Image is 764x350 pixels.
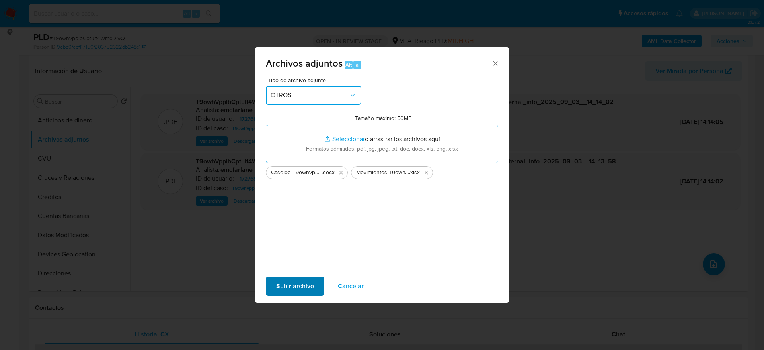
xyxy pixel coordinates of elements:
span: a [356,61,359,69]
button: Cerrar [491,59,499,67]
span: Caselog T9owhVpplbCptulf4WmcDI9Q [271,169,322,177]
span: Subir archivo [276,277,314,295]
button: OTROS [266,86,361,105]
ul: Archivos seleccionados [266,163,498,179]
span: .docx [322,169,335,177]
button: Cancelar [327,277,374,296]
button: Subir archivo [266,277,324,296]
span: Tipo de archivo adjunto [268,77,363,83]
span: .xlsx [409,169,420,177]
span: Movimientos T9owhVpplbCptulf4WmcDI9Q [356,169,409,177]
span: Alt [345,61,352,69]
button: Eliminar Caselog T9owhVpplbCptulf4WmcDI9Q.docx [336,168,346,177]
label: Tamaño máximo: 50MB [355,114,412,122]
span: Archivos adjuntos [266,56,343,70]
span: OTROS [271,91,349,99]
button: Eliminar Movimientos T9owhVpplbCptulf4WmcDI9Q.xlsx [421,168,431,177]
span: Cancelar [338,277,364,295]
